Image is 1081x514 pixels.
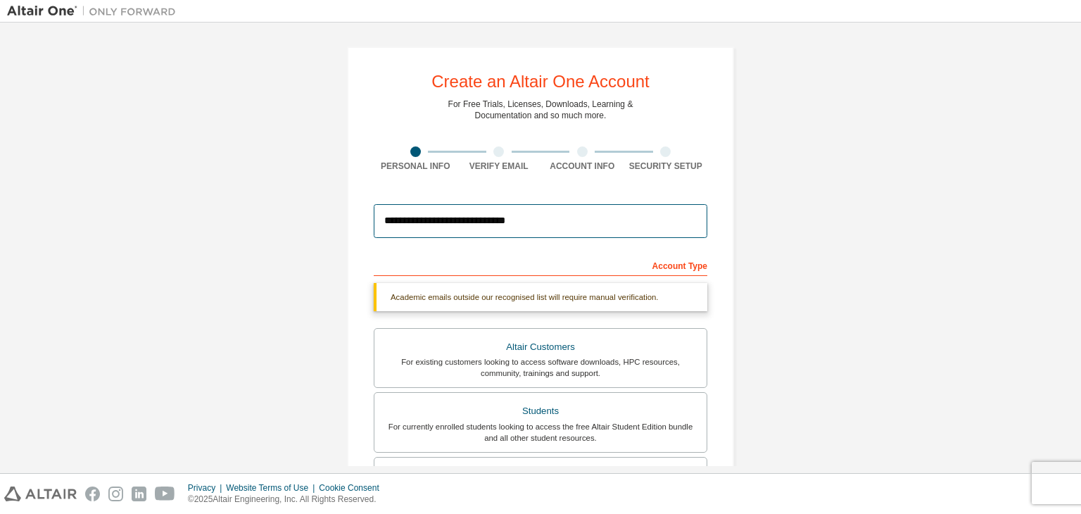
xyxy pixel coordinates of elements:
[85,487,100,501] img: facebook.svg
[448,99,633,121] div: For Free Trials, Licenses, Downloads, Learning & Documentation and so much more.
[383,337,698,357] div: Altair Customers
[4,487,77,501] img: altair_logo.svg
[319,482,387,494] div: Cookie Consent
[188,494,388,506] p: © 2025 Altair Engineering, Inc. All Rights Reserved.
[226,482,319,494] div: Website Terms of Use
[624,161,708,172] div: Security Setup
[7,4,183,18] img: Altair One
[383,356,698,379] div: For existing customers looking to access software downloads, HPC resources, community, trainings ...
[374,161,457,172] div: Personal Info
[383,421,698,444] div: For currently enrolled students looking to access the free Altair Student Edition bundle and all ...
[188,482,226,494] div: Privacy
[132,487,146,501] img: linkedin.svg
[431,73,650,90] div: Create an Altair One Account
[155,487,175,501] img: youtube.svg
[108,487,123,501] img: instagram.svg
[457,161,541,172] div: Verify Email
[540,161,624,172] div: Account Info
[383,401,698,421] div: Students
[374,253,707,276] div: Account Type
[374,283,707,311] div: Academic emails outside our recognised list will require manual verification.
